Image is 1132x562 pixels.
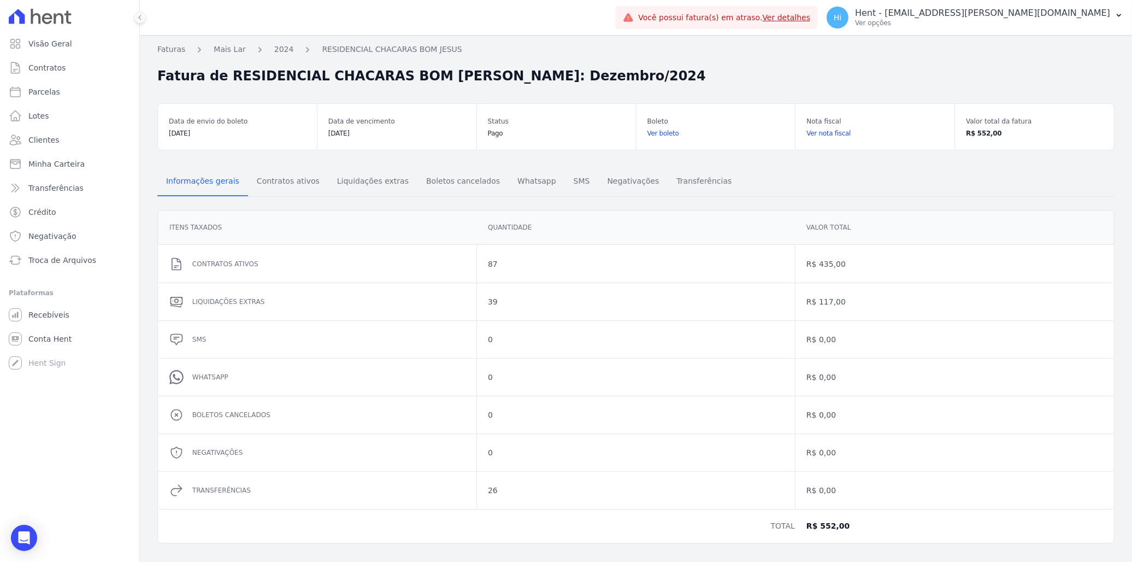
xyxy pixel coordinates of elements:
a: Transferências [668,168,740,196]
a: Boletos cancelados [417,168,509,196]
a: Negativações [598,168,668,196]
a: Transferências [4,177,135,199]
span: Lotes [28,110,49,121]
dd: 0 [488,447,784,458]
dd: 87 [488,259,784,270]
dd: SMS [192,334,465,345]
dd: 39 [488,296,784,307]
span: Você possui fatura(s) em atraso. [638,12,810,24]
a: RESIDENCIAL CHACARAS BOM JESUS [322,44,462,55]
div: Open Intercom Messenger [11,525,37,551]
dd: 26 [488,485,784,496]
div: Plataformas [9,286,131,300]
a: Faturas [157,44,185,55]
dt: Nota fiscal [806,115,944,128]
a: Contratos ativos [248,168,328,196]
span: Troca de Arquivos [28,255,96,266]
dd: Boletos cancelados [192,409,465,420]
a: Mais Lar [214,44,245,55]
a: Liquidações extras [328,168,417,196]
span: Negativação [28,231,76,242]
span: translation missing: pt-BR.billing.usages.show.general_information.total [771,522,795,530]
span: Recebíveis [28,309,69,320]
span: Minha Carteira [28,159,85,169]
dd: Pago [488,128,625,139]
span: Clientes [28,134,59,145]
span: Transferências [28,183,84,194]
a: Conta Hent [4,328,135,350]
nav: Breadcrumb [157,44,1115,62]
dd: R$ 552,00 [806,520,1102,531]
a: Ver boleto [647,128,785,139]
span: Parcelas [28,86,60,97]
dd: Contratos ativos [192,259,465,270]
dd: 0 [488,372,784,383]
dd: Itens Taxados [169,222,465,233]
span: Negativações [600,170,665,192]
span: Contratos ativos [250,170,326,192]
a: Negativação [4,225,135,247]
a: Troca de Arquivos [4,249,135,271]
a: Parcelas [4,81,135,103]
dd: Valor total [806,222,1102,233]
span: Boletos cancelados [420,170,506,192]
a: Minha Carteira [4,153,135,175]
span: Transferências [670,170,738,192]
span: Hi [834,14,841,21]
dd: [DATE] [169,128,306,139]
span: Informações gerais [160,170,246,192]
a: Contratos [4,57,135,79]
a: Whatsapp [509,168,564,196]
span: Whatsapp [511,170,562,192]
dd: R$ 0,00 [806,485,1102,496]
a: Ver detalhes [763,13,811,22]
span: SMS [567,170,597,192]
span: Liquidações extras [331,170,415,192]
a: SMS [565,168,599,196]
dd: R$ 435,00 [806,259,1102,270]
dt: Data de vencimento [328,115,465,128]
p: Ver opções [855,19,1110,27]
a: Lotes [4,105,135,127]
dt: Boleto [647,115,785,128]
span: Contratos [28,62,66,73]
a: Informações gerais [157,168,248,196]
dd: R$ 552,00 [966,128,1103,139]
dd: R$ 117,00 [806,296,1102,307]
dd: 0 [488,409,784,420]
a: Visão Geral [4,33,135,55]
dt: Data de envio do boleto [169,115,306,128]
dd: R$ 0,00 [806,334,1102,345]
dd: [DATE] [328,128,465,139]
button: Hi Hent - [EMAIL_ADDRESS][PERSON_NAME][DOMAIN_NAME] Ver opções [818,2,1132,33]
span: Crédito [28,207,56,218]
p: Hent - [EMAIL_ADDRESS][PERSON_NAME][DOMAIN_NAME] [855,8,1110,19]
dt: Status [488,115,625,128]
a: Clientes [4,129,135,151]
dt: Valor total da fatura [966,115,1103,128]
span: Visão Geral [28,38,72,49]
dd: Liquidações extras [192,296,465,307]
span: Conta Hent [28,333,72,344]
dd: 0 [488,334,784,345]
a: Crédito [4,201,135,223]
dd: Whatsapp [192,372,465,383]
dd: Transferências [192,485,465,496]
a: Ver nota fiscal [806,128,944,139]
dd: R$ 0,00 [806,409,1102,420]
a: 2024 [274,44,294,55]
dd: R$ 0,00 [806,447,1102,458]
dd: R$ 0,00 [806,372,1102,383]
h2: Fatura de RESIDENCIAL CHACARAS BOM [PERSON_NAME]: Dezembro/2024 [157,66,706,86]
a: Recebíveis [4,304,135,326]
dd: Negativações [192,447,465,458]
dd: Quantidade [488,222,784,233]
